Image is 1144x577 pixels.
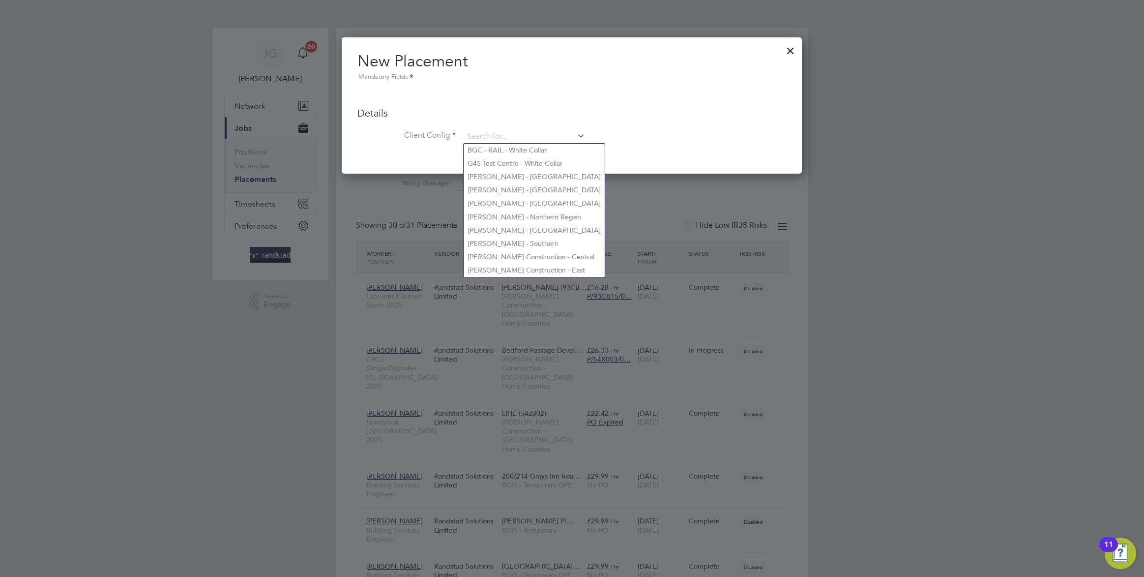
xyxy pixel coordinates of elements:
[464,224,605,237] li: [PERSON_NAME] - [GEOGRAPHIC_DATA]
[357,51,786,83] h2: New Placement
[464,170,605,183] li: [PERSON_NAME] - [GEOGRAPHIC_DATA]
[464,129,585,144] input: Search for...
[464,250,605,264] li: [PERSON_NAME] Construction - Central
[464,144,605,157] li: BGC - RAIL - White Collar
[1104,545,1113,557] div: 11
[464,157,605,170] li: G4S Test Centre - White Collar
[464,197,605,210] li: [PERSON_NAME] - [GEOGRAPHIC_DATA]
[357,72,786,83] div: Mandatory Fields
[464,211,605,224] li: [PERSON_NAME] - Northern Regen
[464,264,605,277] li: [PERSON_NAME] Construction - East
[464,183,605,197] li: [PERSON_NAME] - [GEOGRAPHIC_DATA]
[357,107,786,120] h3: Details
[357,130,456,141] label: Client Config
[1105,538,1136,569] button: Open Resource Center, 11 new notifications
[464,237,605,250] li: [PERSON_NAME] - Southern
